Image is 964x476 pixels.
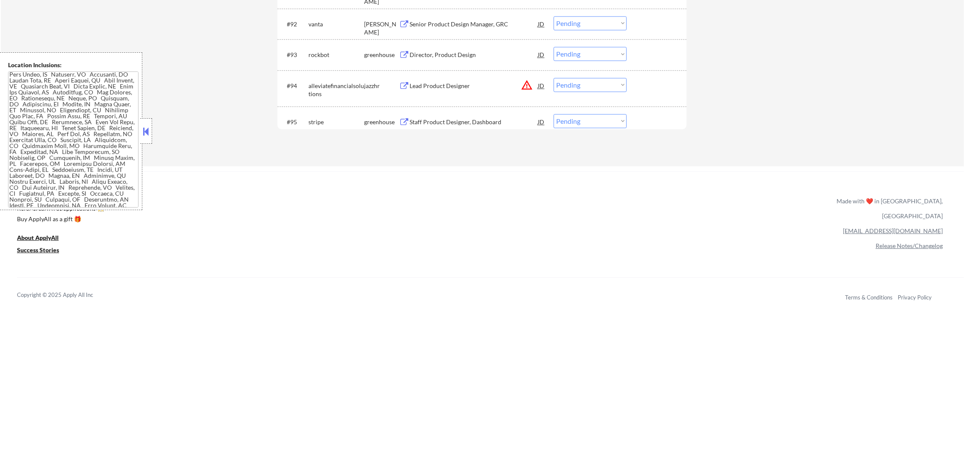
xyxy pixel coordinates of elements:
div: rockbot [308,51,364,59]
a: Release Notes/Changelog [876,242,943,249]
div: greenhouse [364,51,399,59]
a: Terms & Conditions [845,294,893,301]
div: Copyright © 2025 Apply All Inc [17,291,115,299]
a: Refer & earn free applications 👯‍♀️ [17,205,659,214]
div: Senior Product Design Manager, GRC [410,20,538,29]
a: Privacy Policy [898,294,932,301]
div: Lead Product Designer [410,82,538,90]
div: #94 [287,82,302,90]
div: Director, Product Design [410,51,538,59]
a: [EMAIL_ADDRESS][DOMAIN_NAME] [843,227,943,234]
a: Success Stories [17,245,71,256]
div: #93 [287,51,302,59]
div: JD [537,78,546,93]
div: Buy ApplyAll as a gift 🎁 [17,216,102,222]
div: jazzhr [364,82,399,90]
u: About ApplyAll [17,234,59,241]
div: JD [537,47,546,62]
div: alleviatefinancialsolutions [308,82,364,98]
a: Buy ApplyAll as a gift 🎁 [17,214,102,225]
div: JD [537,16,546,31]
div: Made with ❤️ in [GEOGRAPHIC_DATA], [GEOGRAPHIC_DATA] [833,194,943,223]
div: JD [537,114,546,129]
button: warning_amber [521,79,533,91]
a: About ApplyAll [17,233,71,244]
div: [PERSON_NAME] [364,20,399,37]
div: greenhouse [364,118,399,126]
div: stripe [308,118,364,126]
div: #95 [287,118,302,126]
u: Success Stories [17,246,59,254]
div: #92 [287,20,302,29]
div: Location Inclusions: [8,61,139,69]
div: vanta [308,20,364,29]
div: Staff Product Designer, Dashboard [410,118,538,126]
